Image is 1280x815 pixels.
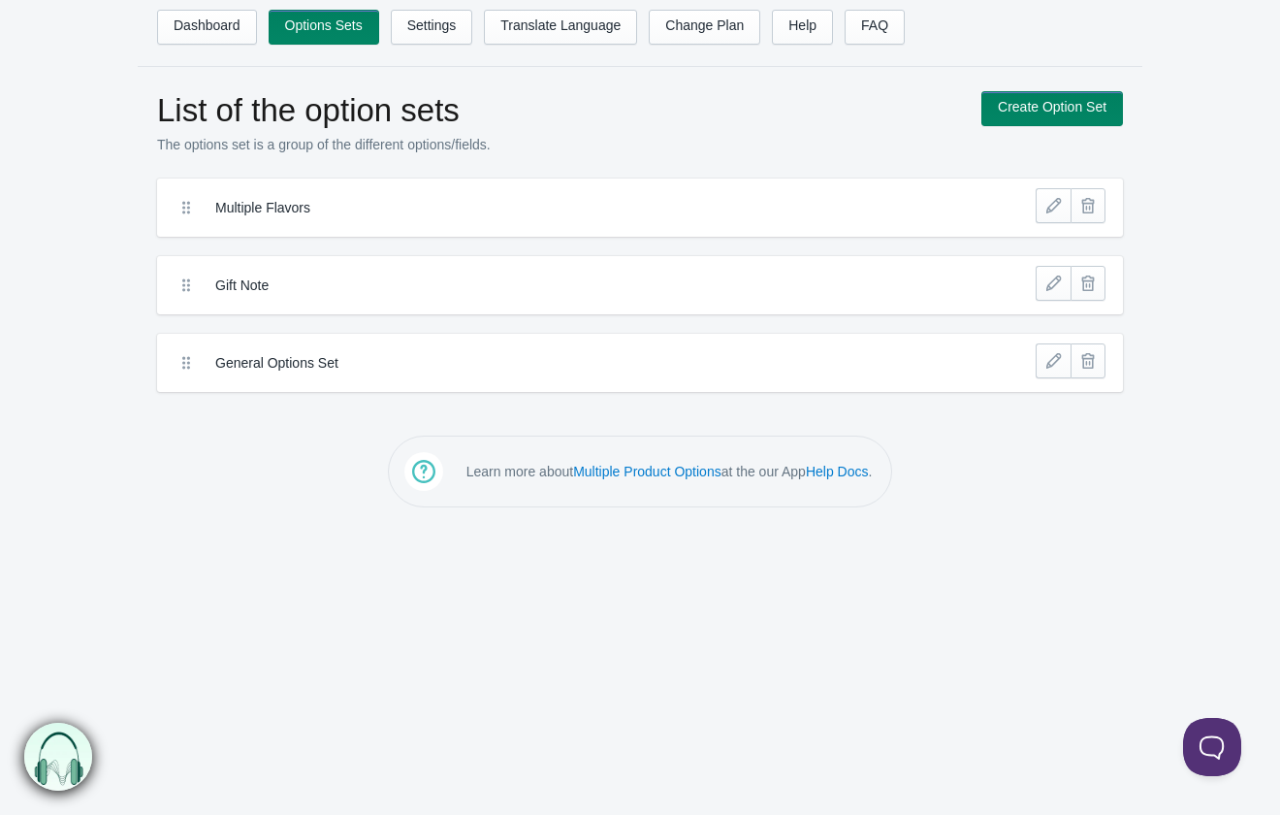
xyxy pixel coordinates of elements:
iframe: Toggle Customer Support [1183,718,1241,776]
a: FAQ [845,10,905,45]
p: Learn more about at the our App . [466,462,873,481]
p: The options set is a group of the different options/fields. [157,135,962,154]
label: Multiple Flavors [215,198,922,217]
a: Change Plan [649,10,760,45]
img: bxm.png [25,724,93,792]
a: Dashboard [157,10,257,45]
a: Options Sets [269,10,379,45]
a: Help [772,10,833,45]
a: Translate Language [484,10,637,45]
a: Create Option Set [981,91,1123,126]
a: Help Docs [806,464,869,479]
h1: List of the option sets [157,91,962,130]
label: Gift Note [215,276,922,295]
a: Settings [391,10,473,45]
label: General Options Set [215,353,922,373]
a: Multiple Product Options [573,464,721,479]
